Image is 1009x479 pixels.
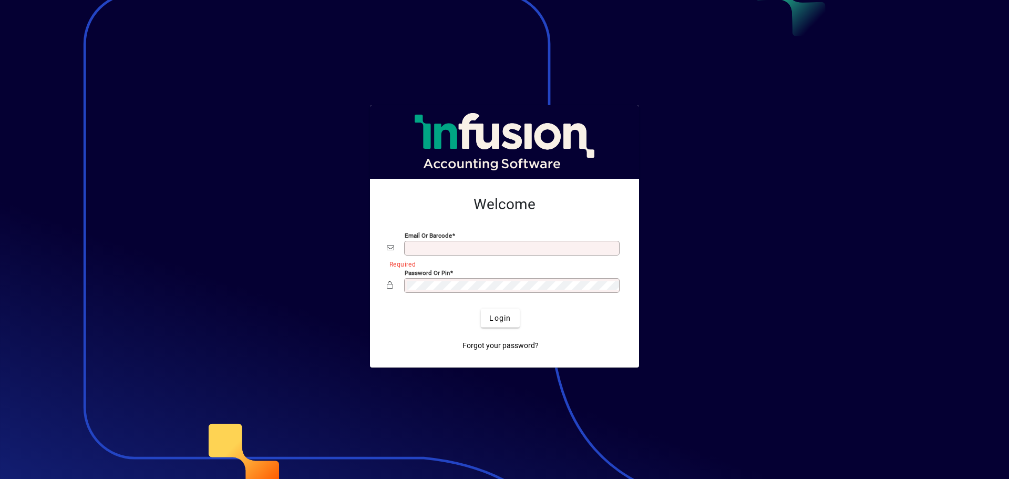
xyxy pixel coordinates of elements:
[458,336,543,355] a: Forgot your password?
[481,309,519,328] button: Login
[405,232,452,239] mat-label: Email or Barcode
[387,196,622,213] h2: Welcome
[405,269,450,277] mat-label: Password or Pin
[389,258,614,269] mat-error: Required
[462,340,539,351] span: Forgot your password?
[489,313,511,324] span: Login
